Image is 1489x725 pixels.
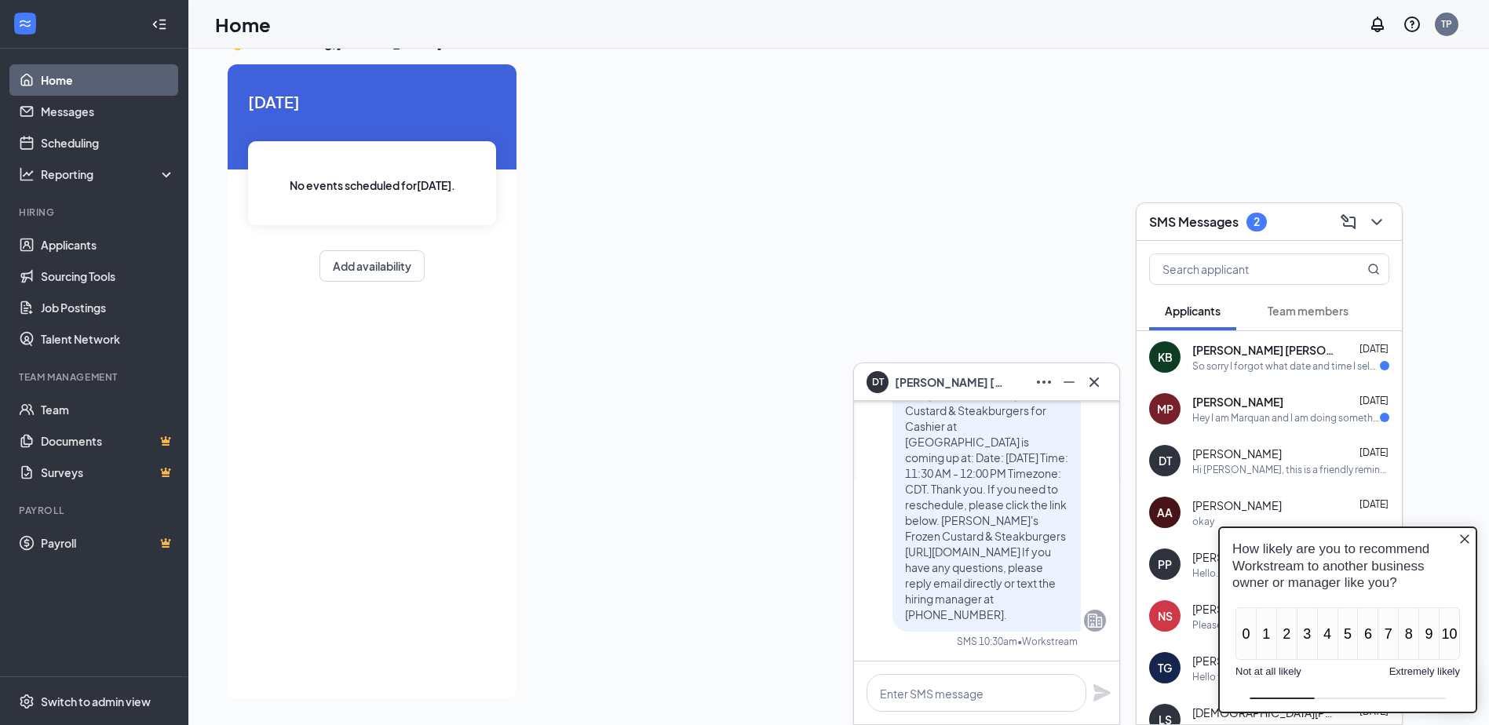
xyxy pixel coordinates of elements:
[1192,446,1282,461] span: [PERSON_NAME]
[957,635,1017,648] div: SMS 10:30am
[41,527,175,559] a: PayrollCrown
[41,425,175,457] a: DocumentsCrown
[19,206,172,219] div: Hiring
[1192,601,1282,617] span: [PERSON_NAME]
[19,504,172,517] div: Payroll
[1158,660,1172,676] div: TG
[1035,373,1053,392] svg: Ellipses
[1159,453,1172,468] div: DT
[41,394,175,425] a: Team
[319,250,425,282] button: Add availability
[1367,263,1380,275] svg: MagnifyingGlass
[1192,549,1282,565] span: [PERSON_NAME]
[1086,611,1104,630] svg: Company
[1093,683,1111,702] svg: Plane
[1158,556,1172,572] div: PP
[1206,514,1489,725] iframe: Sprig User Feedback Dialog
[248,89,496,114] span: [DATE]
[1359,343,1389,355] span: [DATE]
[1158,349,1173,365] div: KB
[41,457,175,488] a: SurveysCrown
[1192,670,1389,683] div: Hello this is trevion i lost track of the date and forgot i had a interview [DATE] and im at scho...
[895,373,1005,391] span: [PERSON_NAME] [PERSON_NAME]
[1368,15,1387,34] svg: Notifications
[41,229,175,260] a: Applicants
[1157,401,1173,417] div: MP
[41,323,175,355] a: Talent Network
[905,356,1068,621] span: Hi [PERSON_NAME], this is a friendly reminder. Your meeting with [PERSON_NAME]'s Frozen Custard &...
[19,370,172,384] div: Team Management
[1165,304,1221,318] span: Applicants
[1149,213,1239,231] h3: SMS Messages
[1150,254,1336,284] input: Search applicant
[41,64,175,96] a: Home
[1441,17,1452,31] div: TP
[151,16,167,32] svg: Collapse
[41,694,151,709] div: Switch to admin view
[1192,497,1282,513] span: [PERSON_NAME]
[1367,213,1386,231] svg: ChevronDown
[1364,209,1389,235] button: ChevronDown
[1192,705,1334,720] span: [DEMOGRAPHIC_DATA][PERSON_NAME]
[1192,653,1282,669] span: [PERSON_NAME]
[1057,370,1082,395] button: Minimize
[17,16,33,31] svg: WorkstreamLogo
[1192,463,1389,476] div: Hi [PERSON_NAME], this is a friendly reminder. Your meeting with [PERSON_NAME]'s Frozen Custard &...
[1359,395,1389,406] span: [DATE]
[1192,342,1334,358] span: [PERSON_NAME] [PERSON_NAME]
[1031,370,1057,395] button: Ellipses
[1192,515,1214,528] div: okay
[1339,213,1358,231] svg: ComposeMessage
[41,260,175,292] a: Sourcing Tools
[19,694,35,709] svg: Settings
[1082,370,1107,395] button: Cross
[1403,15,1421,34] svg: QuestionInfo
[1157,505,1173,520] div: AA
[41,292,175,323] a: Job Postings
[1192,394,1283,410] span: [PERSON_NAME]
[1192,567,1389,580] div: Hello. Is this interview for sure? I have been going to lots of places that have automated interv...
[1060,373,1078,392] svg: Minimize
[1192,618,1389,632] div: Please consider my application and get back to me when you have the time thank you
[1085,373,1104,392] svg: Cross
[1192,359,1380,373] div: So sorry I forgot what date and time I selected
[1017,635,1078,648] span: • Workstream
[1254,215,1260,228] div: 2
[41,96,175,127] a: Messages
[41,166,176,182] div: Reporting
[215,11,271,38] h1: Home
[1359,446,1389,458] span: [DATE]
[1192,411,1380,424] div: Hey I am Marquan and I am doing something for a family member reunion and I cnt make it [DATE] bu...
[1268,304,1348,318] span: Team members
[290,177,455,194] span: No events scheduled for [DATE] .
[19,166,35,182] svg: Analysis
[41,127,175,158] a: Scheduling
[1158,608,1173,624] div: NS
[1359,498,1389,510] span: [DATE]
[1336,209,1361,235] button: ComposeMessage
